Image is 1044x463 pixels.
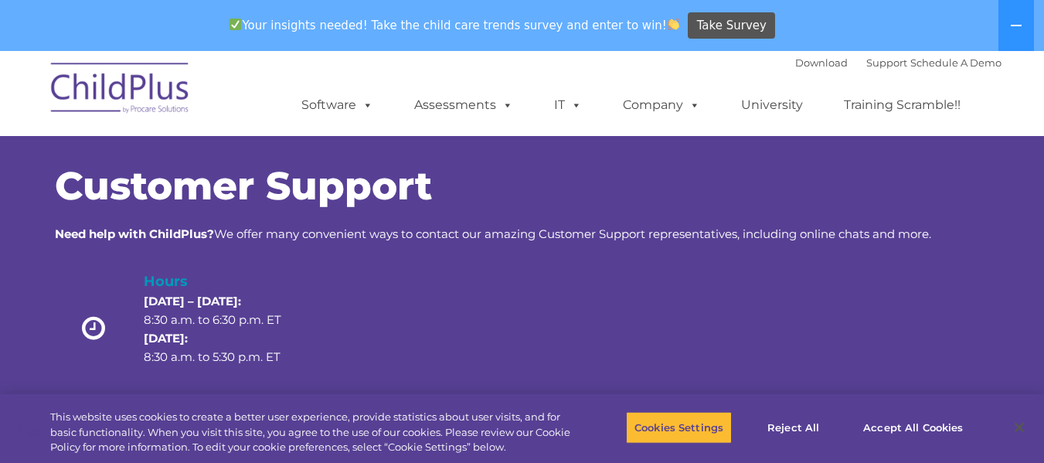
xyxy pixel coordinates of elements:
[1002,410,1036,444] button: Close
[144,331,188,346] strong: [DATE]:
[144,271,308,292] h4: Hours
[55,226,214,241] strong: Need help with ChildPlus?
[866,56,907,69] a: Support
[399,90,529,121] a: Assessments
[144,292,308,366] p: 8:30 a.m. to 6:30 p.m. ET 8:30 a.m. to 5:30 p.m. ET
[626,411,732,444] button: Cookies Settings
[795,56,1001,69] font: |
[55,162,432,209] span: Customer Support
[539,90,597,121] a: IT
[43,52,198,129] img: ChildPlus by Procare Solutions
[910,56,1001,69] a: Schedule A Demo
[286,90,389,121] a: Software
[697,12,767,39] span: Take Survey
[795,56,848,69] a: Download
[55,226,931,241] span: We offer many convenient ways to contact our amazing Customer Support representatives, including ...
[688,12,775,39] a: Take Survey
[745,411,842,444] button: Reject All
[855,411,971,444] button: Accept All Cookies
[230,19,241,30] img: ✅
[223,10,686,40] span: Your insights needed! Take the child care trends survey and enter to win!
[607,90,716,121] a: Company
[668,19,679,30] img: 👏
[144,294,241,308] strong: [DATE] – [DATE]:
[726,90,818,121] a: University
[50,410,574,455] div: This website uses cookies to create a better user experience, provide statistics about user visit...
[828,90,976,121] a: Training Scramble!!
